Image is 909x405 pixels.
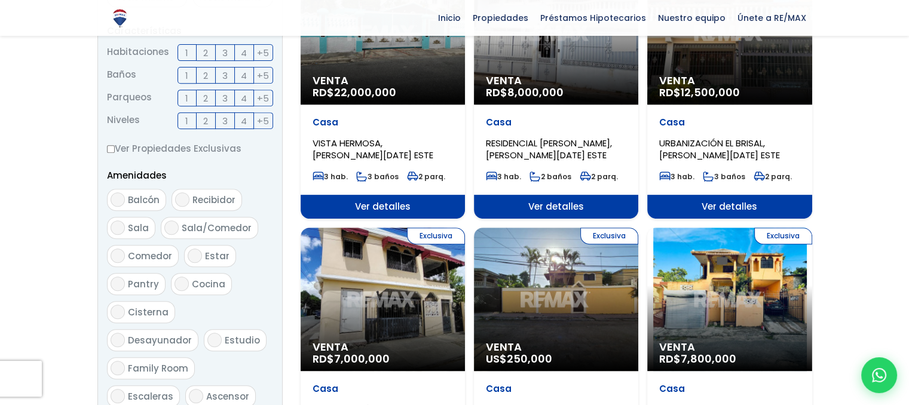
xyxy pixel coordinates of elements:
[128,194,160,206] span: Balcón
[313,341,453,353] span: Venta
[192,278,225,290] span: Cocina
[128,390,173,403] span: Escaleras
[222,91,228,106] span: 3
[486,171,521,182] span: 3 hab.
[659,171,694,182] span: 3 hab.
[486,116,626,128] p: Casa
[111,220,125,235] input: Sala
[257,68,269,83] span: +5
[407,228,465,244] span: Exclusiva
[111,277,125,291] input: Pantry
[356,171,399,182] span: 3 baños
[222,68,228,83] span: 3
[659,351,736,366] span: RD$
[107,44,169,61] span: Habitaciones
[128,306,169,318] span: Cisterna
[111,248,125,263] input: Comedor
[111,192,125,207] input: Balcón
[107,67,136,84] span: Baños
[507,351,552,366] span: 250,000
[659,116,800,128] p: Casa
[313,116,453,128] p: Casa
[222,45,228,60] span: 3
[652,9,732,27] span: Nuestro equipo
[580,171,618,182] span: 2 parq.
[225,334,260,346] span: Estudio
[334,351,390,366] span: 7,000,000
[659,383,800,395] p: Casa
[432,9,467,27] span: Inicio
[313,171,348,182] span: 3 hab.
[185,91,188,106] span: 1
[681,351,736,366] span: 7,800,000
[185,68,188,83] span: 1
[507,85,564,100] span: 8,000,000
[659,137,780,161] span: URBANIZACIÓN EL BRISAL, [PERSON_NAME][DATE] ESTE
[659,75,800,87] span: Venta
[128,250,172,262] span: Comedor
[486,383,626,395] p: Casa
[474,195,638,219] span: Ver detalles
[703,171,745,182] span: 3 baños
[486,137,612,161] span: RESIDENCIAL [PERSON_NAME], [PERSON_NAME][DATE] ESTE
[313,351,390,366] span: RD$
[334,85,396,100] span: 22,000,000
[313,85,396,100] span: RD$
[111,361,125,375] input: Family Room
[580,228,638,244] span: Exclusiva
[241,113,247,128] span: 4
[107,112,140,129] span: Niveles
[192,194,235,206] span: Recibidor
[486,351,552,366] span: US$
[486,75,626,87] span: Venta
[241,68,247,83] span: 4
[128,278,159,290] span: Pantry
[203,91,208,106] span: 2
[530,171,571,182] span: 2 baños
[109,8,130,29] img: Logo de REMAX
[128,362,188,375] span: Family Room
[205,250,229,262] span: Estar
[257,91,269,106] span: +5
[241,91,247,106] span: 4
[189,389,203,403] input: Ascensor
[241,45,247,60] span: 4
[128,334,192,346] span: Desayunador
[313,137,433,161] span: VISTA HERMOSA, [PERSON_NAME][DATE] ESTE
[111,333,125,347] input: Desayunador
[681,85,740,100] span: 12,500,000
[467,9,534,27] span: Propiedades
[185,45,188,60] span: 1
[486,85,564,100] span: RD$
[257,113,269,128] span: +5
[407,171,445,182] span: 2 parq.
[175,277,189,291] input: Cocina
[222,113,228,128] span: 3
[185,113,188,128] span: 1
[107,145,115,153] input: Ver Propiedades Exclusivas
[647,195,812,219] span: Ver detalles
[257,45,269,60] span: +5
[486,341,626,353] span: Venta
[754,171,792,182] span: 2 parq.
[164,220,179,235] input: Sala/Comedor
[182,222,252,234] span: Sala/Comedor
[111,305,125,319] input: Cisterna
[313,75,453,87] span: Venta
[206,390,249,403] span: Ascensor
[659,341,800,353] span: Venta
[111,389,125,403] input: Escaleras
[203,113,208,128] span: 2
[107,90,152,106] span: Parqueos
[188,248,202,263] input: Estar
[207,333,222,347] input: Estudio
[203,45,208,60] span: 2
[732,9,812,27] span: Únete a RE/MAX
[128,222,149,234] span: Sala
[175,192,189,207] input: Recibidor
[659,85,740,100] span: RD$
[313,383,453,395] p: Casa
[301,195,465,219] span: Ver detalles
[107,168,273,183] p: Amenidades
[754,228,812,244] span: Exclusiva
